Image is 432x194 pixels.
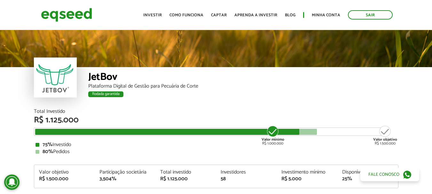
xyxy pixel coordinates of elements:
a: Fale conosco [360,168,419,181]
strong: 80% [43,147,53,156]
div: Pedidos [35,149,397,154]
div: R$ 1.500.000 [39,176,90,182]
a: Blog [285,13,295,17]
strong: Valor objetivo [373,136,397,143]
a: Como funciona [169,13,203,17]
div: Total Investido [34,109,398,114]
a: Investir [143,13,162,17]
div: Plataforma Digital de Gestão para Pecuária de Corte [88,84,398,89]
strong: Valor mínimo [262,136,284,143]
img: EqSeed [41,6,92,23]
div: Rodada garantida [88,91,123,97]
div: R$ 1.125.000 [160,176,211,182]
strong: 75% [43,140,52,149]
div: R$ 1.500.000 [373,125,397,145]
div: R$ 1.000.000 [261,125,285,145]
div: JetBov [88,72,398,84]
a: Aprenda a investir [234,13,277,17]
div: Investidores [221,170,272,175]
div: R$ 5.000 [281,176,333,182]
div: R$ 1.125.000 [34,116,398,124]
a: Sair [348,10,393,19]
a: Minha conta [312,13,340,17]
div: 58 [221,176,272,182]
a: Captar [211,13,227,17]
div: Participação societária [99,170,151,175]
div: Total investido [160,170,211,175]
div: Investimento mínimo [281,170,333,175]
div: Investido [35,142,397,147]
div: 25% [342,176,393,182]
div: Valor objetivo [39,170,90,175]
div: 3,504% [99,176,151,182]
